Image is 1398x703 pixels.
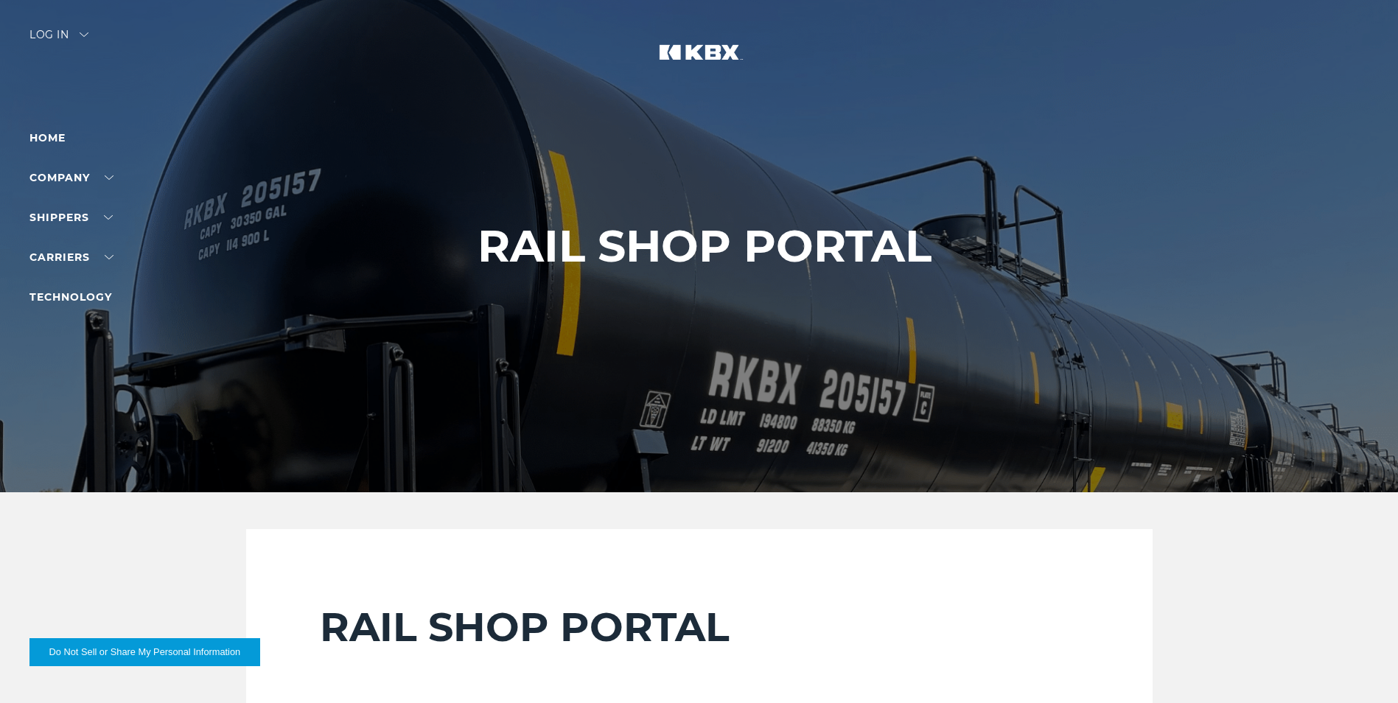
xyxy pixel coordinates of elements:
h2: RAIL SHOP PORTAL [320,603,1079,651]
h1: RAIL SHOP PORTAL [478,221,932,271]
img: arrow [80,32,88,37]
button: Do Not Sell or Share My Personal Information [29,638,260,666]
a: Home [29,131,66,144]
a: Company [29,171,113,184]
a: SHIPPERS [29,211,113,224]
img: kbx logo [644,29,755,94]
a: Technology [29,290,112,304]
a: Carriers [29,251,113,264]
div: Log in [29,29,88,51]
